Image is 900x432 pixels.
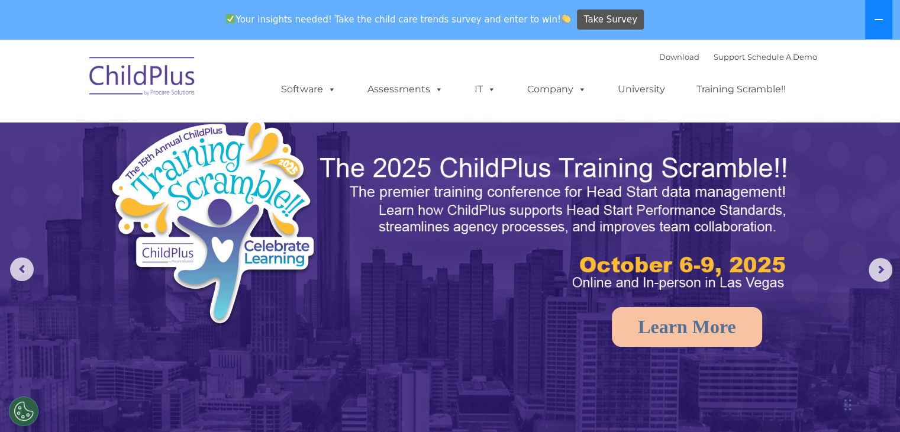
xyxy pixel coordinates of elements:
[164,127,215,136] span: Phone number
[612,307,762,347] a: Learn More
[562,14,570,23] img: 👏
[221,8,576,31] span: Your insights needed! Take the child care trends survey and enter to win!
[659,52,699,62] a: Download
[356,78,455,101] a: Assessments
[685,78,798,101] a: Training Scramble!!
[577,9,644,30] a: Take Survey
[714,52,745,62] a: Support
[226,14,235,23] img: ✅
[747,52,817,62] a: Schedule A Demo
[606,78,677,101] a: University
[659,52,817,62] font: |
[463,78,508,101] a: IT
[707,304,900,432] iframe: Chat Widget
[164,78,201,87] span: Last name
[269,78,348,101] a: Software
[83,49,202,108] img: ChildPlus by Procare Solutions
[9,396,38,426] button: Cookies Settings
[515,78,598,101] a: Company
[844,387,851,423] div: Drag
[584,9,637,30] span: Take Survey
